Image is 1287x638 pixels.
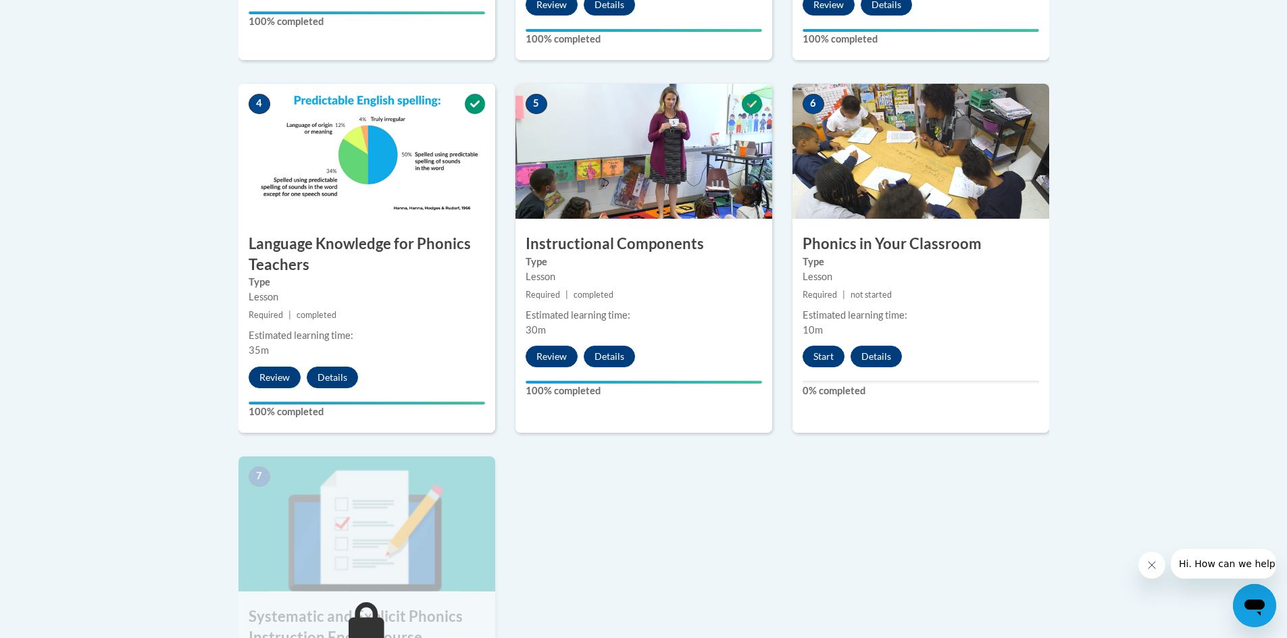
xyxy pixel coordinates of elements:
h3: Language Knowledge for Phonics Teachers [238,234,495,275]
span: completed [297,310,336,320]
span: 7 [249,467,270,487]
button: Details [584,346,635,367]
span: Required [526,290,560,300]
label: 100% completed [249,14,485,29]
span: Required [803,290,837,300]
button: Start [803,346,844,367]
span: | [288,310,291,320]
div: Lesson [803,269,1039,284]
img: Course Image [238,456,495,591]
button: Review [526,346,578,367]
iframe: Close message [1138,552,1165,579]
div: Estimated learning time: [249,328,485,343]
div: Estimated learning time: [803,308,1039,323]
span: not started [851,290,892,300]
span: | [842,290,845,300]
button: Details [851,346,902,367]
iframe: Button to launch messaging window [1233,584,1276,627]
img: Course Image [238,84,495,219]
button: Review [249,367,301,388]
div: Lesson [249,290,485,304]
img: Course Image [515,84,772,219]
label: 100% completed [803,32,1039,47]
label: Type [526,255,762,269]
h3: Instructional Components [515,234,772,255]
label: 100% completed [249,404,485,419]
div: Your progress [249,11,485,14]
span: 30m [526,324,546,336]
iframe: Message from company [1171,549,1276,579]
label: 100% completed [526,383,762,398]
div: Your progress [526,29,762,32]
div: Lesson [526,269,762,284]
span: | [565,290,568,300]
span: Hi. How can we help? [8,9,109,20]
img: Course Image [792,84,1049,219]
span: 35m [249,344,269,356]
div: Estimated learning time: [526,308,762,323]
span: 5 [526,94,547,114]
div: Your progress [803,29,1039,32]
span: 10m [803,324,823,336]
div: Your progress [526,381,762,383]
div: Your progress [249,402,485,404]
label: Type [803,255,1039,269]
span: Required [249,310,283,320]
button: Details [307,367,358,388]
span: 4 [249,94,270,114]
h3: Phonics in Your Classroom [792,234,1049,255]
span: 6 [803,94,824,114]
label: 100% completed [526,32,762,47]
label: Type [249,275,485,290]
label: 0% completed [803,383,1039,398]
span: completed [574,290,613,300]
